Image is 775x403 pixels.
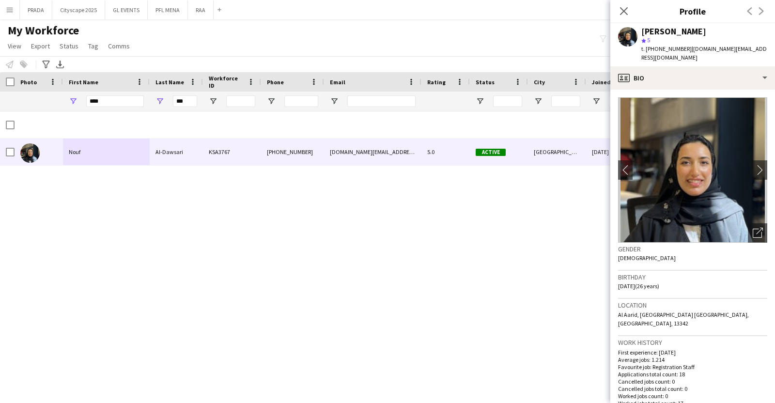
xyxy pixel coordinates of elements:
[476,97,484,106] button: Open Filter Menu
[586,139,644,165] div: [DATE]
[618,273,767,281] h3: Birthday
[534,97,542,106] button: Open Filter Menu
[618,245,767,253] h3: Gender
[173,95,197,107] input: Last Name Filter Input
[641,45,692,52] span: t. [PHONE_NUMBER]
[347,95,416,107] input: Email Filter Input
[618,97,767,243] img: Crew avatar or photo
[610,66,775,90] div: Bio
[108,42,130,50] span: Comms
[528,139,586,165] div: [GEOGRAPHIC_DATA]
[52,0,105,19] button: Cityscape 2025
[476,78,495,86] span: Status
[534,78,545,86] span: City
[748,223,767,243] div: Open photos pop-in
[592,78,611,86] span: Joined
[226,95,255,107] input: Workforce ID Filter Input
[324,139,421,165] div: [DOMAIN_NAME][EMAIL_ADDRESS][DOMAIN_NAME]
[618,363,767,371] p: Favourite job: Registration Staff
[427,78,446,86] span: Rating
[63,139,150,165] div: Nouf
[421,139,470,165] div: 5.0
[88,42,98,50] span: Tag
[330,78,345,86] span: Email
[8,23,79,38] span: My Workforce
[618,254,676,262] span: [DEMOGRAPHIC_DATA]
[610,5,775,17] h3: Profile
[150,139,203,165] div: Al-Dawsari
[261,139,324,165] div: [PHONE_NUMBER]
[618,301,767,310] h3: Location
[69,78,98,86] span: First Name
[69,97,77,106] button: Open Filter Menu
[618,356,767,363] p: Average jobs: 1.214
[31,42,50,50] span: Export
[618,282,659,290] span: [DATE] (26 years)
[105,0,148,19] button: GL EVENTS
[618,371,767,378] p: Applications total count: 18
[40,59,52,70] app-action-btn: Advanced filters
[56,40,82,52] a: Status
[8,42,21,50] span: View
[20,0,52,19] button: PRADA
[155,78,184,86] span: Last Name
[618,311,749,327] span: Al Aarid, [GEOGRAPHIC_DATA] [GEOGRAPHIC_DATA], [GEOGRAPHIC_DATA], 13342
[641,45,767,61] span: | [DOMAIN_NAME][EMAIL_ADDRESS][DOMAIN_NAME]
[618,385,767,392] p: Cancelled jobs total count: 0
[104,40,134,52] a: Comms
[27,40,54,52] a: Export
[54,59,66,70] app-action-btn: Export XLSX
[641,27,706,36] div: [PERSON_NAME]
[618,349,767,356] p: First experience: [DATE]
[592,97,601,106] button: Open Filter Menu
[476,149,506,156] span: Active
[86,95,144,107] input: First Name Filter Input
[155,97,164,106] button: Open Filter Menu
[647,36,650,44] span: 5
[609,95,638,107] input: Joined Filter Input
[551,95,580,107] input: City Filter Input
[330,97,339,106] button: Open Filter Menu
[20,78,37,86] span: Photo
[284,95,318,107] input: Phone Filter Input
[209,75,244,89] span: Workforce ID
[618,338,767,347] h3: Work history
[493,95,522,107] input: Status Filter Input
[4,40,25,52] a: View
[203,139,261,165] div: KSA3767
[84,40,102,52] a: Tag
[148,0,188,19] button: PFL MENA
[60,42,78,50] span: Status
[20,143,40,163] img: Nouf Al-Dawsari
[209,97,217,106] button: Open Filter Menu
[618,378,767,385] p: Cancelled jobs count: 0
[618,392,767,400] p: Worked jobs count: 0
[267,97,276,106] button: Open Filter Menu
[267,78,284,86] span: Phone
[188,0,214,19] button: RAA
